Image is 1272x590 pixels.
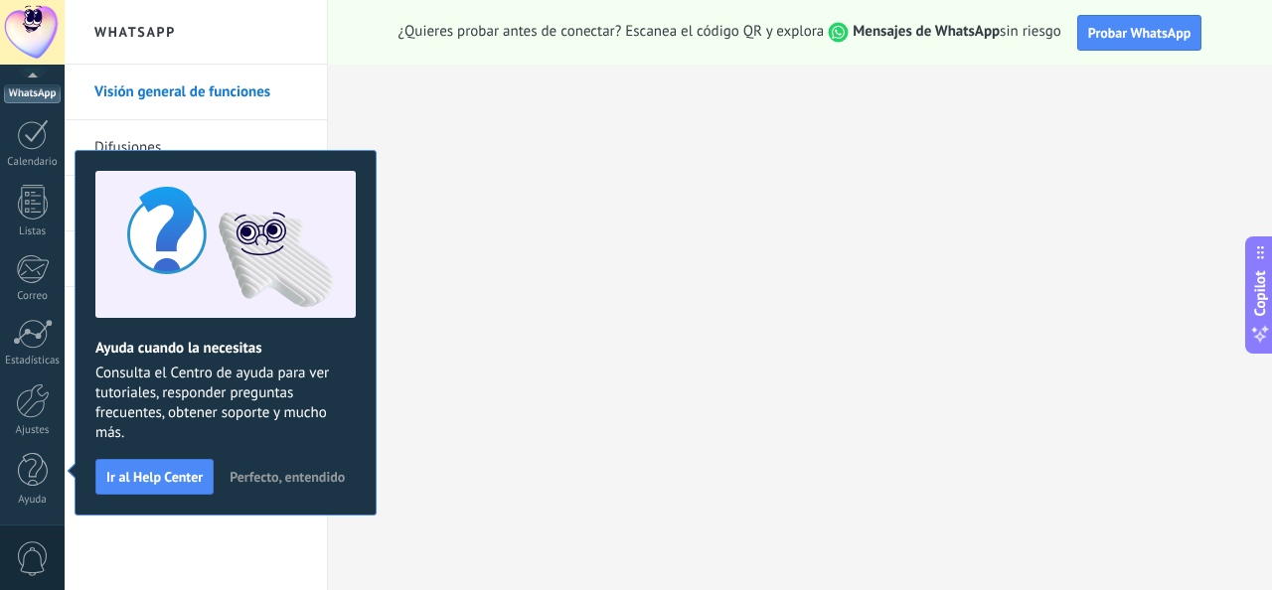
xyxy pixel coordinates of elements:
[4,494,62,507] div: Ayuda
[65,120,327,176] li: Difusiones
[106,470,203,484] span: Ir al Help Center
[4,156,62,169] div: Calendario
[94,65,307,120] a: Visión general de funciones
[4,355,62,368] div: Estadísticas
[95,364,356,443] span: Consulta el Centro de ayuda para ver tutoriales, responder preguntas frecuentes, obtener soporte ...
[1077,15,1202,51] button: Probar WhatsApp
[1250,271,1270,317] span: Copilot
[95,459,214,495] button: Ir al Help Center
[65,65,327,120] li: Visión general de funciones
[221,462,354,492] button: Perfecto, entendido
[398,22,1061,43] span: ¿Quieres probar antes de conectar? Escanea el código QR y explora sin riesgo
[4,225,62,238] div: Listas
[1088,24,1192,42] span: Probar WhatsApp
[853,22,1000,41] strong: Mensajes de WhatsApp
[230,470,345,484] span: Perfecto, entendido
[4,290,62,303] div: Correo
[95,339,356,358] h2: Ayuda cuando la necesitas
[4,424,62,437] div: Ajustes
[94,120,307,176] a: Difusiones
